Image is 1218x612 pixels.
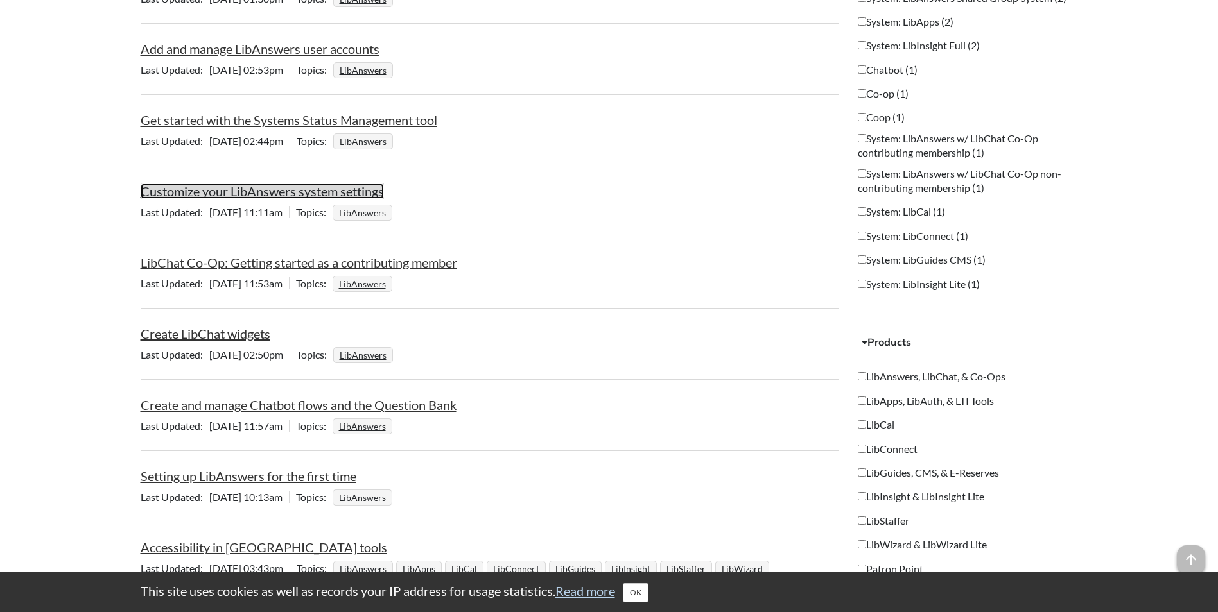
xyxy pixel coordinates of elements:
div: This site uses cookies as well as records your IP address for usage statistics. [128,582,1091,602]
a: Accessibility in [GEOGRAPHIC_DATA] tools [141,540,387,555]
a: LibAnswers [338,61,388,80]
span: Last Updated [141,420,209,432]
label: System: LibApps (2) [858,15,953,29]
a: Read more [555,583,615,599]
a: Create LibChat widgets [141,326,270,341]
label: LibCal [858,418,894,432]
label: System: LibInsight Full (2) [858,38,980,53]
input: LibStaffer [858,516,866,525]
a: LibAnswers [337,488,388,507]
input: LibGuides, CMS, & E-Reserves [858,468,866,477]
label: LibConnect [858,442,918,456]
input: LibCal [858,420,866,429]
span: [DATE] 03:43pm [141,562,290,574]
span: [DATE] 11:11am [141,206,289,218]
label: LibInsight & LibInsight Lite [858,489,984,504]
label: System: LibConnect (1) [858,229,968,243]
a: Customize your LibAnswers system settings [141,183,384,199]
input: System: LibGuides CMS (1) [858,255,866,264]
input: LibAnswers, LibChat, & Co-Ops [858,372,866,380]
a: LibAnswers [338,132,388,151]
label: LibGuides, CMS, & E-Reserves [858,466,999,480]
button: Close [623,583,648,602]
label: LibApps, LibAuth, & LTI Tools [858,394,994,408]
label: LibStaffer [858,514,909,528]
span: [DATE] 10:13am [141,491,289,503]
a: Setting up LibAnswers for the first time [141,468,356,484]
input: Coop (1) [858,113,866,121]
input: LibWizard & LibWizard Lite [858,540,866,548]
a: LibAnswers [337,275,388,293]
ul: Topics [333,135,396,147]
label: Coop (1) [858,110,905,124]
span: arrow_upward [1177,545,1205,574]
ul: Topics [333,206,396,218]
span: Last Updated [141,491,209,503]
input: LibApps, LibAuth, & LTI Tools [858,396,866,405]
a: LibAnswers [337,203,388,222]
input: System: LibAnswers w/ LibChat Co-Op contributing membership (1) [858,134,866,142]
ul: Topics [333,277,396,289]
ul: Topics [333,491,396,503]
span: Topics [296,420,333,432]
input: Patron Point [858,565,866,573]
label: Co-op (1) [858,87,909,101]
input: System: LibCal (1) [858,207,866,216]
span: Topics [297,64,333,76]
a: Create and manage Chatbot flows and the Question Bank [141,397,457,412]
a: Get started with the Systems Status Management tool [141,112,437,128]
a: LibApps [401,559,437,578]
label: Chatbot (1) [858,63,918,77]
span: Last Updated [141,135,209,147]
label: System: LibAnswers w/ LibChat Co-Op non-contributing membership (1) [858,167,1078,196]
span: [DATE] 11:53am [141,277,289,289]
a: arrow_upward [1177,547,1205,562]
span: [DATE] 02:53pm [141,64,290,76]
a: LibChat Co-Op: Getting started as a contributing member [141,255,457,270]
a: LibAnswers [338,346,388,364]
span: Topics [297,135,333,147]
label: LibAnswers, LibChat, & Co-Ops [858,370,1005,384]
span: Last Updated [141,206,209,218]
span: [DATE] 02:50pm [141,348,290,361]
span: [DATE] 02:44pm [141,135,290,147]
span: Last Updated [141,277,209,289]
ul: Topics [141,562,772,596]
input: System: LibInsight Lite (1) [858,280,866,288]
span: Topics [297,562,333,574]
a: LibCal [449,559,479,578]
label: System: LibGuides CMS (1) [858,253,986,267]
a: LibAnswers [337,417,388,436]
span: Topics [296,491,333,503]
label: System: LibInsight Lite (1) [858,277,980,291]
button: Products [858,331,1078,354]
input: LibConnect [858,445,866,453]
label: LibWizard & LibWizard Lite [858,538,987,552]
a: LibConnect [491,559,541,578]
span: Topics [296,206,333,218]
input: System: LibInsight Full (2) [858,41,866,49]
span: Last Updated [141,562,209,574]
a: LibGuides [553,559,597,578]
a: LibWizard [720,559,765,578]
input: System: LibConnect (1) [858,232,866,240]
span: [DATE] 11:57am [141,420,289,432]
ul: Topics [333,420,396,432]
span: Last Updated [141,348,209,361]
input: Chatbot (1) [858,65,866,74]
span: Topics [296,277,333,289]
a: LibStaffer [665,559,708,578]
input: Co-op (1) [858,89,866,98]
input: System: LibApps (2) [858,17,866,26]
label: System: LibCal (1) [858,205,945,219]
input: System: LibAnswers w/ LibChat Co-Op non-contributing membership (1) [858,169,866,178]
a: Add and manage LibAnswers user accounts [141,41,379,56]
label: System: LibAnswers w/ LibChat Co-Op contributing membership (1) [858,132,1078,160]
input: LibInsight & LibInsight Lite [858,492,866,500]
ul: Topics [333,64,396,76]
span: Last Updated [141,64,209,76]
label: Patron Point [858,562,923,576]
a: LibInsight [609,559,652,578]
ul: Topics [333,348,396,361]
span: Topics [297,348,333,361]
